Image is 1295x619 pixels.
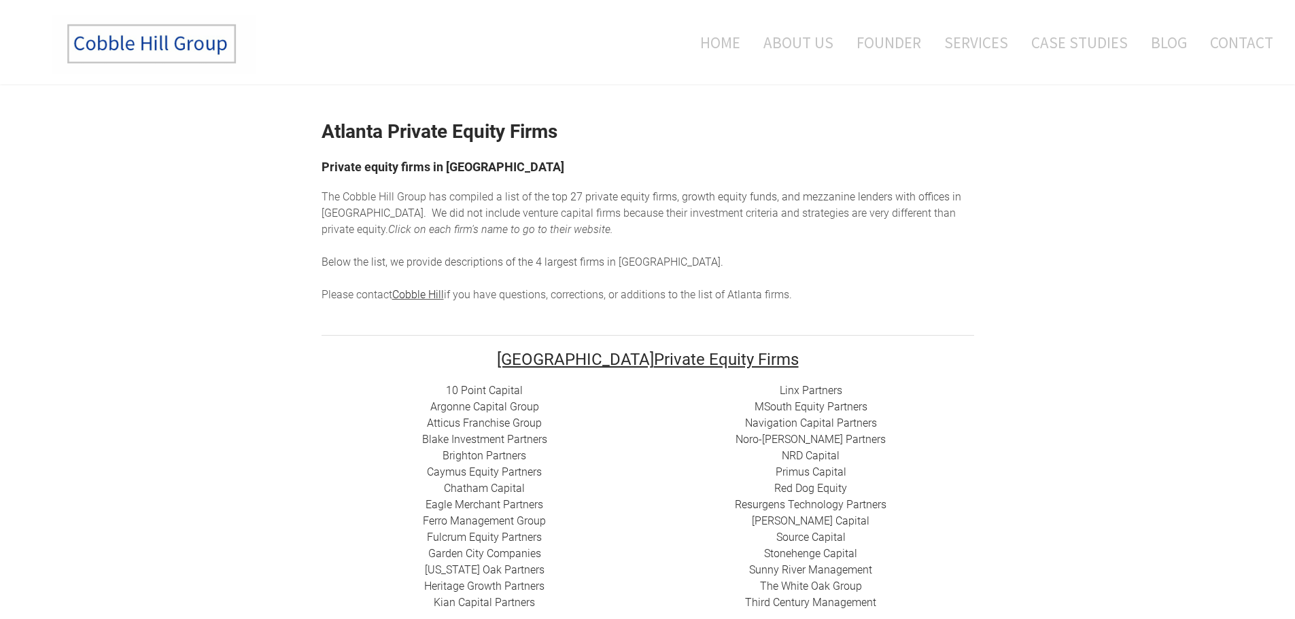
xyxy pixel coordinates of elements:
a: Contact [1200,14,1273,71]
a: Heritage Growth Partners [424,580,545,593]
em: Click on each firm's name to go to their website. [388,223,613,236]
a: ​Resurgens Technology Partners [735,498,886,511]
a: Linx Partners [780,384,842,397]
a: Caymus Equity Partners [427,465,542,478]
a: The White Oak Group [760,580,862,593]
img: The Cobble Hill Group LLC [52,14,256,74]
a: Services [934,14,1018,71]
a: Blake Investment Partners [422,433,547,446]
a: Ferro Management Group [423,514,546,527]
a: Blog [1141,14,1197,71]
a: Brighton Partners [443,449,526,462]
a: 10 Point Capital [446,384,523,397]
a: Garden City Companies [428,547,541,560]
a: ​Kian Capital Partners [434,596,535,609]
a: Argonne Capital Group [430,400,539,413]
div: he top 27 private equity firms, growth equity funds, and mezzanine lenders with offices in [GEOGR... [322,189,974,303]
a: Founder [846,14,931,71]
a: NRD Capital [782,449,840,462]
a: Stonehenge Capital [764,547,857,560]
a: Red Dog Equity [774,482,847,495]
font: Private Equity Firms [497,350,799,369]
a: MSouth Equity Partners [755,400,867,413]
a: Case Studies [1021,14,1138,71]
strong: Atlanta Private Equity Firms [322,120,557,143]
a: Fulcrum Equity Partners​​ [427,531,542,544]
a: Home [680,14,750,71]
font: Private equity firms in [GEOGRAPHIC_DATA] [322,160,564,174]
a: Eagle Merchant Partners [426,498,543,511]
a: Atticus Franchise Group [427,417,542,429]
span: The Cobble Hill Group has compiled a list of t [322,190,538,203]
a: Navigation Capital Partners [745,417,877,429]
a: Third Century Management [745,596,876,609]
span: Please contact if you have questions, corrections, or additions to the list of Atlanta firms. [322,288,792,301]
a: Sunny River Management [749,563,872,576]
a: Noro-[PERSON_NAME] Partners [736,433,886,446]
a: [US_STATE] Oak Partners [425,563,545,576]
div: ​ [648,383,974,611]
font: [GEOGRAPHIC_DATA] [497,350,654,369]
a: Primus Capital [776,465,846,478]
a: Source Capital [776,531,846,544]
a: About Us [753,14,844,71]
a: Chatham Capital [444,482,525,495]
a: [PERSON_NAME] Capital [752,514,869,527]
a: Cobble Hill [392,288,444,301]
span: enture capital firms because their investment criteria and strategies are very different than pri... [322,207,956,236]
